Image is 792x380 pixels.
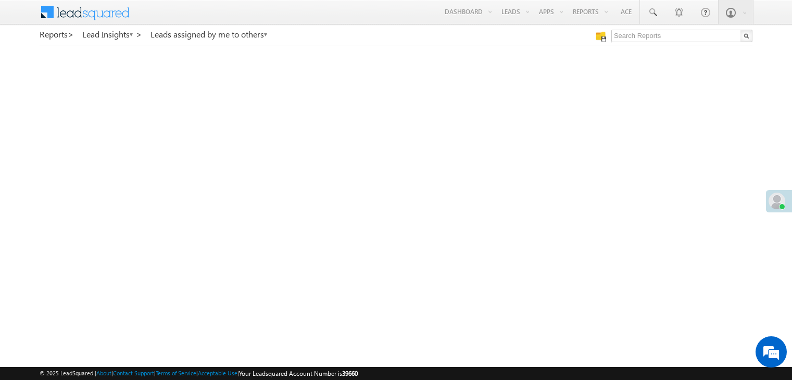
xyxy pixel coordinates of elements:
[239,370,358,377] span: Your Leadsquared Account Number is
[40,30,74,39] a: Reports>
[96,370,111,376] a: About
[342,370,358,377] span: 39660
[136,28,142,40] span: >
[150,30,268,39] a: Leads assigned by me to others
[596,31,606,42] img: Manage all your saved reports!
[198,370,237,376] a: Acceptable Use
[611,30,752,42] input: Search Reports
[82,30,142,39] a: Lead Insights >
[156,370,196,376] a: Terms of Service
[113,370,154,376] a: Contact Support
[40,369,358,378] span: © 2025 LeadSquared | | | | |
[68,28,74,40] span: >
